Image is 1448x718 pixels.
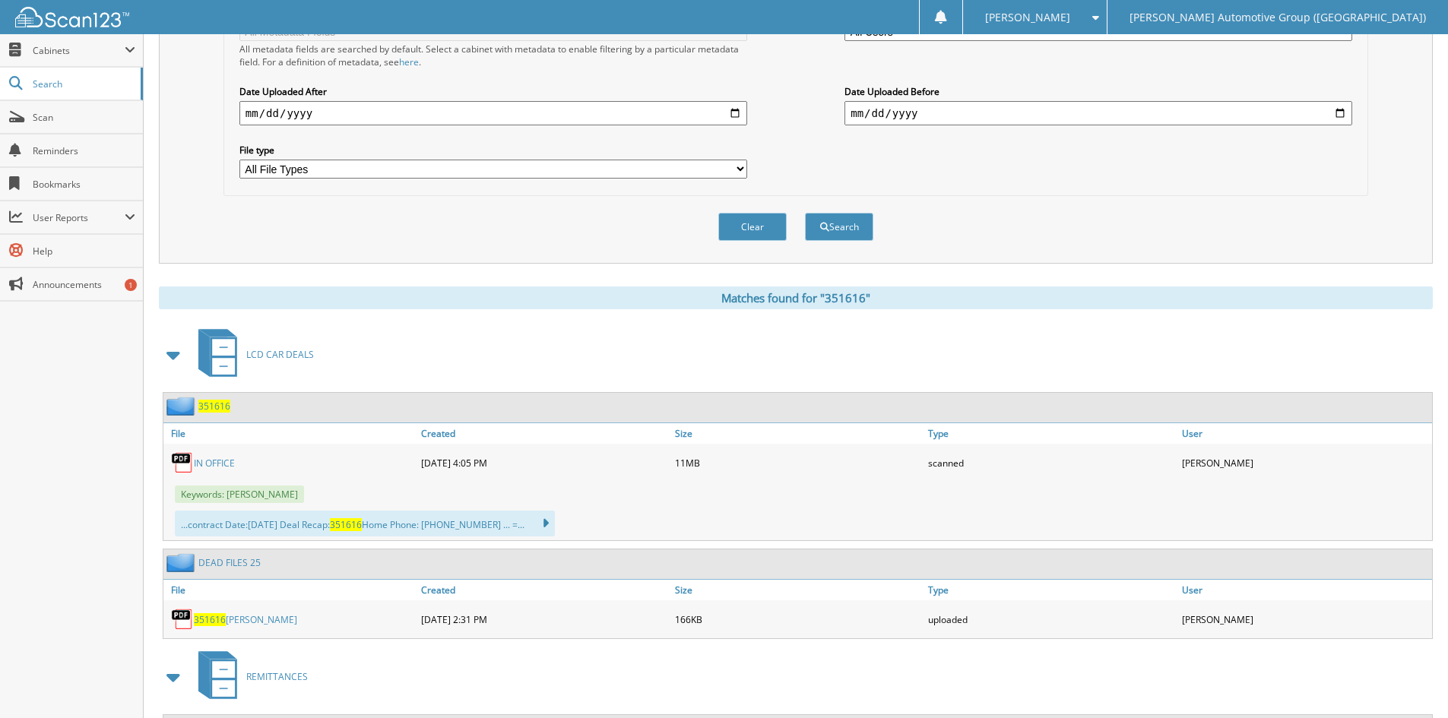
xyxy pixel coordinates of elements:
span: [PERSON_NAME] Automotive Group ([GEOGRAPHIC_DATA]) [1130,13,1426,22]
div: [DATE] 4:05 PM [417,448,671,478]
a: REMITTANCES [189,647,308,707]
a: LCD CAR DEALS [189,324,314,384]
span: 351616 [194,613,226,626]
span: [PERSON_NAME] [985,13,1070,22]
a: Created [417,423,671,444]
label: File type [239,144,747,157]
div: 1 [125,279,137,291]
span: Announcements [33,278,135,291]
a: User [1178,423,1432,444]
span: Keywords: [PERSON_NAME] [175,486,304,503]
a: Created [417,580,671,600]
a: Type [924,423,1178,444]
span: Help [33,245,135,258]
label: Date Uploaded After [239,85,747,98]
span: User Reports [33,211,125,224]
a: File [163,580,417,600]
iframe: Chat Widget [1372,645,1448,718]
div: uploaded [924,604,1178,634]
span: 351616 [330,518,362,531]
img: scan123-logo-white.svg [15,7,129,27]
a: Size [671,580,925,600]
span: Bookmarks [33,178,135,191]
span: Scan [33,111,135,124]
div: All metadata fields are searched by default. Select a cabinet with metadata to enable filtering b... [239,43,747,68]
div: 11MB [671,448,925,478]
a: 351616 [198,400,230,413]
img: PDF.png [171,608,194,631]
a: Size [671,423,925,444]
button: Clear [718,213,787,241]
a: 351616[PERSON_NAME] [194,613,297,626]
a: IN OFFICE [194,457,235,470]
span: Cabinets [33,44,125,57]
a: File [163,423,417,444]
input: end [844,101,1352,125]
a: User [1178,580,1432,600]
div: Matches found for "351616" [159,286,1433,309]
div: ...contract Date:[DATE] Deal Recap: Home Phone: [PHONE_NUMBER] ... =... [175,511,555,536]
img: PDF.png [171,451,194,474]
a: here [399,55,419,68]
div: [PERSON_NAME] [1178,604,1432,634]
img: folder2.png [166,553,198,572]
div: [DATE] 2:31 PM [417,604,671,634]
input: start [239,101,747,125]
span: Reminders [33,144,135,157]
a: DEAD FILES 25 [198,556,261,569]
label: Date Uploaded Before [844,85,1352,98]
div: scanned [924,448,1178,478]
img: folder2.png [166,397,198,416]
span: REMITTANCES [246,670,308,683]
button: Search [805,213,873,241]
div: 166KB [671,604,925,634]
span: Search [33,77,133,90]
a: Type [924,580,1178,600]
div: [PERSON_NAME] [1178,448,1432,478]
span: LCD CAR DEALS [246,348,314,361]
